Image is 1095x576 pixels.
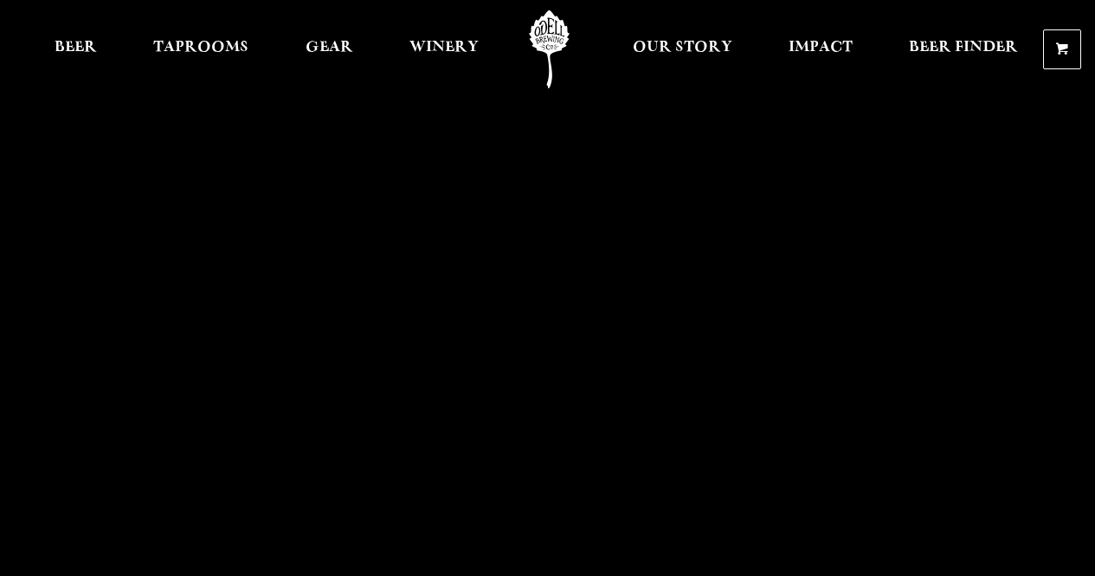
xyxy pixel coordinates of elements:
[517,10,582,88] a: Odell Home
[898,10,1029,88] a: Beer Finder
[142,10,260,88] a: Taprooms
[153,41,248,55] span: Taprooms
[43,10,108,88] a: Beer
[398,10,490,88] a: Winery
[409,41,479,55] span: Winery
[789,41,853,55] span: Impact
[909,41,1018,55] span: Beer Finder
[55,41,97,55] span: Beer
[633,41,732,55] span: Our Story
[294,10,364,88] a: Gear
[306,41,353,55] span: Gear
[622,10,744,88] a: Our Story
[777,10,864,88] a: Impact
